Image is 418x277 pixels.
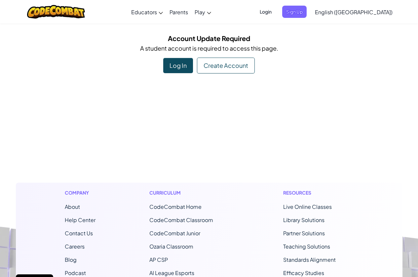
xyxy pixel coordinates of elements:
a: Play [191,3,214,21]
a: CodeCombat Classroom [149,216,213,223]
a: AI League Esports [149,269,194,276]
span: CodeCombat Home [149,203,202,210]
a: Standards Alignment [283,256,336,263]
a: Careers [65,243,85,250]
div: Log In [163,58,193,73]
div: Create Account [197,58,255,73]
a: About [65,203,80,210]
h5: Account Update Required [21,33,398,43]
a: Podcast [65,269,86,276]
a: Live Online Classes [283,203,332,210]
button: Login [256,6,276,18]
p: A student account is required to access this page. [21,43,398,53]
img: CodeCombat logo [27,5,85,19]
a: English ([GEOGRAPHIC_DATA]) [312,3,396,21]
a: CodeCombat Junior [149,230,200,237]
button: Sign Up [282,6,307,18]
a: Teaching Solutions [283,243,330,250]
a: Parents [166,3,191,21]
a: Educators [128,3,166,21]
span: Educators [131,9,157,16]
span: Play [195,9,205,16]
a: Library Solutions [283,216,324,223]
h1: Curriculum [149,189,229,196]
a: Efficacy Studies [283,269,324,276]
span: Contact Us [65,230,93,237]
a: Blog [65,256,77,263]
a: Help Center [65,216,95,223]
h1: Resources [283,189,354,196]
a: Ozaria Classroom [149,243,193,250]
a: AP CSP [149,256,168,263]
span: English ([GEOGRAPHIC_DATA]) [315,9,393,16]
h1: Company [65,189,95,196]
a: Partner Solutions [283,230,325,237]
